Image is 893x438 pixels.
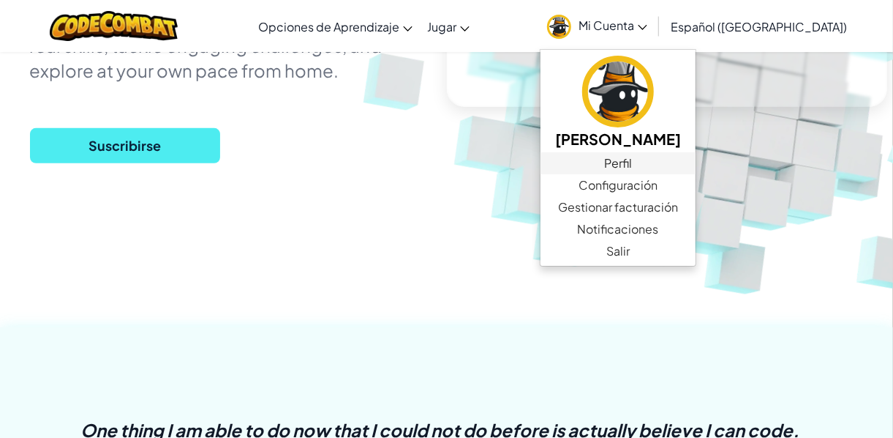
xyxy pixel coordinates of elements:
span: Español ([GEOGRAPHIC_DATA]) [671,19,847,34]
a: Perfil [540,152,696,174]
span: Notificaciones [578,220,659,238]
a: Configuración [540,174,696,196]
a: [PERSON_NAME] [540,53,696,152]
a: Notificaciones [540,218,696,240]
img: avatar [582,56,654,127]
a: Opciones de Aprendizaje [251,7,420,46]
button: Suscribirse [30,128,220,163]
span: Mi Cuenta [579,18,647,33]
img: avatar [547,15,571,39]
span: Jugar [427,19,456,34]
a: Español ([GEOGRAPHIC_DATA]) [663,7,854,46]
a: Gestionar facturación [540,196,696,218]
a: Mi Cuenta [540,3,655,49]
span: Opciones de Aprendizaje [258,19,399,34]
a: Jugar [420,7,477,46]
h5: [PERSON_NAME] [555,127,681,150]
img: CodeCombat logo [50,11,178,41]
a: Salir [540,240,696,262]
